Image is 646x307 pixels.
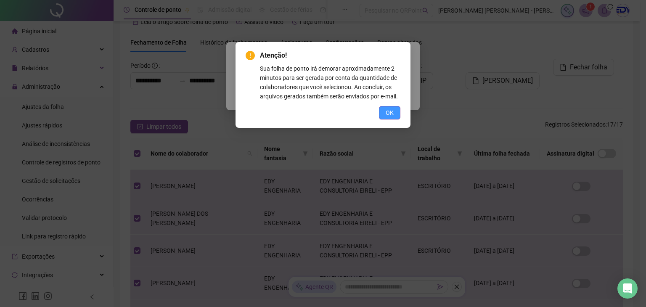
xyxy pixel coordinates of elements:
[260,64,400,101] div: Sua folha de ponto irá demorar aproximadamente 2 minutos para ser gerada por conta da quantidade ...
[379,106,400,119] button: OK
[246,51,255,60] span: exclamation-circle
[386,108,394,117] span: OK
[260,50,400,61] span: Atenção!
[617,278,638,299] div: Open Intercom Messenger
